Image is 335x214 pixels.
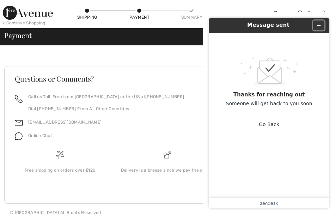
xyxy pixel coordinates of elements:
div: Delivery is a breeze since we pay the duties! [120,167,216,173]
span: Help [16,5,30,11]
img: 1ère Avenue [3,6,53,20]
img: call [15,95,23,103]
div: Shipping [77,14,98,20]
span: 1 [330,11,331,17]
img: search the website [273,10,279,18]
iframe: Find more information here [203,12,335,214]
a: [EMAIL_ADDRESS][DOMAIN_NAME] [28,120,102,125]
div: Summary [181,14,202,20]
span: Online Chat [28,133,52,138]
div: Free shipping on orders over ₤120 [12,167,108,173]
h3: Questions or Comments? [15,75,320,82]
div: Payment [129,14,150,20]
div: < Continue Shopping [3,20,45,26]
img: email [15,119,23,127]
a: [PHONE_NUMBER] [145,94,184,99]
p: Dial [PHONE_NUMBER] From All Other Countries [28,106,184,112]
img: Free shipping on orders over &#8356;120 [56,151,64,159]
img: Delivery is a breeze since we pay the duties! [164,151,171,159]
img: My Bag [320,10,326,18]
img: My Info [297,10,303,18]
a: Sign In [297,11,303,17]
img: chat [15,132,23,140]
p: Call us Toll-Free from [GEOGRAPHIC_DATA] or the US at [28,94,184,100]
span: Payment [4,32,31,39]
a: 1 [312,10,335,18]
